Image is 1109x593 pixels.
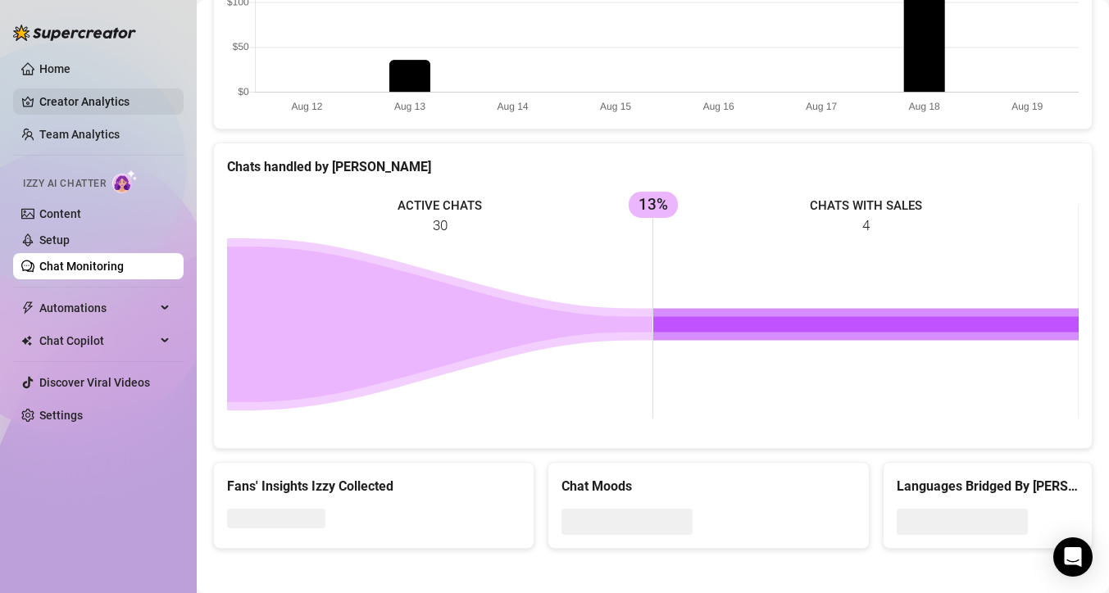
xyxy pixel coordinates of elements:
[1053,537,1093,577] div: Open Intercom Messenger
[39,328,156,354] span: Chat Copilot
[561,476,855,496] div: Chat Moods
[897,476,1079,496] div: Languages Bridged By [PERSON_NAME]
[227,476,520,496] div: Fans' Insights Izzy Collected
[23,176,106,192] span: Izzy AI Chatter
[21,301,34,315] span: thunderbolt
[13,25,136,41] img: logo-BBDzfeDw.svg
[39,128,120,141] a: Team Analytics
[39,409,83,422] a: Settings
[39,233,70,247] a: Setup
[21,335,32,346] img: Chat Copilot
[39,207,81,220] a: Content
[39,376,150,389] a: Discover Viral Videos
[39,295,156,321] span: Automations
[39,260,124,273] a: Chat Monitoring
[112,170,138,193] img: AI Chatter
[39,88,170,115] a: Creator Analytics
[227,156,1079,177] div: Chats handled by [PERSON_NAME]
[39,62,70,75] a: Home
